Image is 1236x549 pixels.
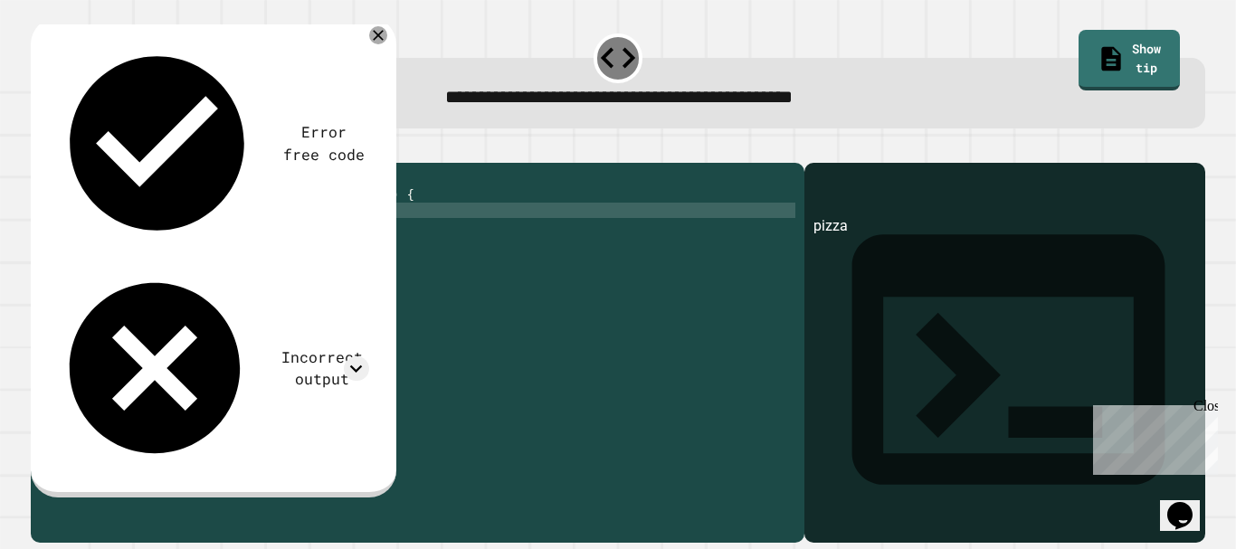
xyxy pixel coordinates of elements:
div: Incorrect output [275,346,369,391]
iframe: chat widget [1160,477,1218,531]
a: Show tip [1079,30,1180,90]
div: Error free code [280,121,369,166]
div: Chat with us now!Close [7,7,125,115]
iframe: chat widget [1086,398,1218,475]
div: pizza [813,215,1196,543]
